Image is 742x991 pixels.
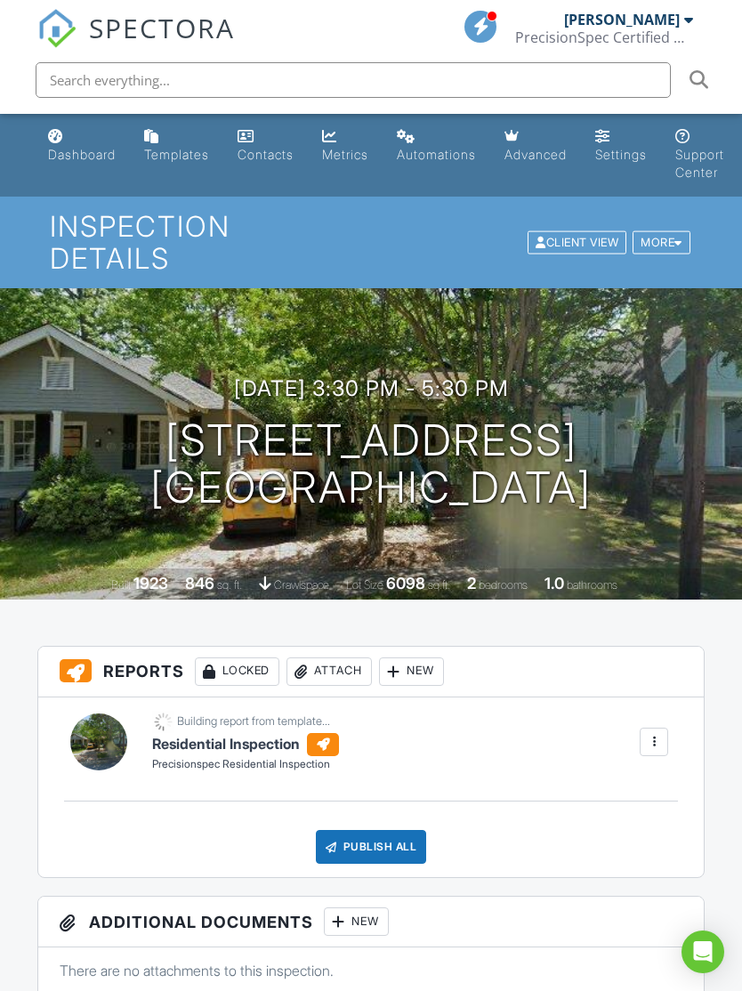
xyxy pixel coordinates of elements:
[238,147,294,162] div: Contacts
[567,578,617,592] span: bathrooms
[682,931,724,973] div: Open Intercom Messenger
[36,62,671,98] input: Search everything...
[633,230,690,254] div: More
[152,733,339,756] h6: Residential Inspection
[286,657,372,686] div: Attach
[668,121,731,189] a: Support Center
[346,578,383,592] span: Lot Size
[428,578,450,592] span: sq.ft.
[564,11,680,28] div: [PERSON_NAME]
[41,121,123,172] a: Dashboard
[37,24,235,61] a: SPECTORA
[48,147,116,162] div: Dashboard
[38,647,705,697] h3: Reports
[185,574,214,592] div: 846
[467,574,476,592] div: 2
[38,897,705,947] h3: Additional Documents
[324,907,389,936] div: New
[274,578,329,592] span: crawlspace
[60,961,683,980] p: There are no attachments to this inspection.
[479,578,528,592] span: bedrooms
[544,574,564,592] div: 1.0
[588,121,654,172] a: Settings
[515,28,693,46] div: PrecisionSpec Certified Home Inspections
[111,578,131,592] span: Built
[504,147,567,162] div: Advanced
[390,121,483,172] a: Automations (Basic)
[397,147,476,162] div: Automations
[195,657,279,686] div: Locked
[230,121,301,172] a: Contacts
[316,830,427,864] div: Publish All
[144,147,209,162] div: Templates
[37,9,77,48] img: The Best Home Inspection Software - Spectora
[152,757,339,772] div: Precisionspec Residential Inspection
[152,711,174,733] img: loading-93afd81d04378562ca97960a6d0abf470c8f8241ccf6a1b4da771bf876922d1b.gif
[89,9,235,46] span: SPECTORA
[526,235,631,248] a: Client View
[50,211,692,273] h1: Inspection Details
[322,147,368,162] div: Metrics
[379,657,444,686] div: New
[386,574,425,592] div: 6098
[528,230,626,254] div: Client View
[133,574,168,592] div: 1923
[315,121,375,172] a: Metrics
[595,147,647,162] div: Settings
[497,121,574,172] a: Advanced
[234,376,509,400] h3: [DATE] 3:30 pm - 5:30 pm
[675,147,724,180] div: Support Center
[217,578,242,592] span: sq. ft.
[177,714,330,729] div: Building report from template...
[150,417,592,512] h1: [STREET_ADDRESS] [GEOGRAPHIC_DATA]
[137,121,216,172] a: Templates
